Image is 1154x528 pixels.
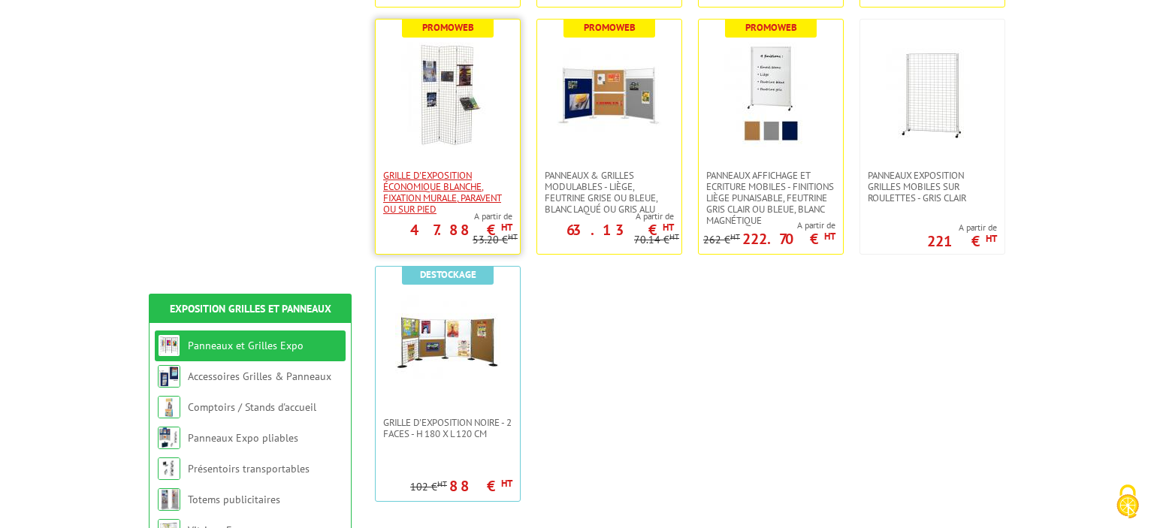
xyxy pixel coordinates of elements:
img: Panneaux Affichage et Ecriture Mobiles - finitions liège punaisable, feutrine gris clair ou bleue... [718,42,823,147]
a: Présentoirs transportables [188,462,310,475]
p: 63.13 € [566,225,674,234]
p: 102 € [410,481,447,493]
sup: HT [730,231,740,242]
a: Panneaux & Grilles modulables - liège, feutrine grise ou bleue, blanc laqué ou gris alu [537,170,681,215]
img: Comptoirs / Stands d'accueil [158,396,180,418]
img: Cookies (fenêtre modale) [1109,483,1146,520]
span: A partir de [703,219,835,231]
img: Grille d'exposition économique blanche, fixation murale, paravent ou sur pied [395,42,500,147]
sup: HT [986,232,997,245]
p: 262 € [703,234,740,246]
span: Panneaux Exposition Grilles mobiles sur roulettes - gris clair [868,170,997,204]
span: A partir de [537,210,674,222]
a: Grille d'exposition économique blanche, fixation murale, paravent ou sur pied [376,170,520,215]
b: Promoweb [745,21,797,34]
img: Panneaux Exposition Grilles mobiles sur roulettes - gris clair [880,42,985,147]
a: Panneaux Exposition Grilles mobiles sur roulettes - gris clair [860,170,1004,204]
a: Panneaux Expo pliables [188,431,298,445]
sup: HT [501,477,512,490]
span: Grille d'exposition économique blanche, fixation murale, paravent ou sur pied [383,170,512,215]
a: Exposition Grilles et Panneaux [170,302,331,315]
sup: HT [824,230,835,243]
p: 47.88 € [410,225,512,234]
a: Totems publicitaires [188,493,280,506]
span: Panneaux Affichage et Ecriture Mobiles - finitions liège punaisable, feutrine gris clair ou bleue... [706,170,835,226]
b: Destockage [420,268,476,281]
p: 70.14 € [634,234,679,246]
sup: HT [437,478,447,489]
span: A partir de [927,222,997,234]
sup: HT [501,221,512,234]
a: Grille d'exposition noire - 2 faces - H 180 x L 120 cm [376,417,520,439]
b: Promoweb [422,21,474,34]
sup: HT [669,231,679,242]
p: 221 € [927,237,997,246]
img: Panneaux & Grilles modulables - liège, feutrine grise ou bleue, blanc laqué ou gris alu [557,42,662,147]
img: Totems publicitaires [158,488,180,511]
span: A partir de [376,210,512,222]
a: Panneaux et Grilles Expo [188,339,304,352]
img: Accessoires Grilles & Panneaux [158,365,180,388]
img: Panneaux et Grilles Expo [158,334,180,357]
button: Cookies (fenêtre modale) [1101,477,1154,528]
b: Promoweb [584,21,636,34]
a: Panneaux Affichage et Ecriture Mobiles - finitions liège punaisable, feutrine gris clair ou bleue... [699,170,843,226]
sup: HT [663,221,674,234]
p: 53.20 € [473,234,518,246]
sup: HT [508,231,518,242]
img: Présentoirs transportables [158,457,180,480]
p: 222.70 € [742,234,835,243]
img: Grille d'exposition noire - 2 faces - H 180 x L 120 cm [395,289,500,394]
img: Panneaux Expo pliables [158,427,180,449]
span: Panneaux & Grilles modulables - liège, feutrine grise ou bleue, blanc laqué ou gris alu [545,170,674,215]
p: 88 € [449,481,512,490]
a: Comptoirs / Stands d'accueil [188,400,316,414]
span: Grille d'exposition noire - 2 faces - H 180 x L 120 cm [383,417,512,439]
a: Accessoires Grilles & Panneaux [188,370,331,383]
